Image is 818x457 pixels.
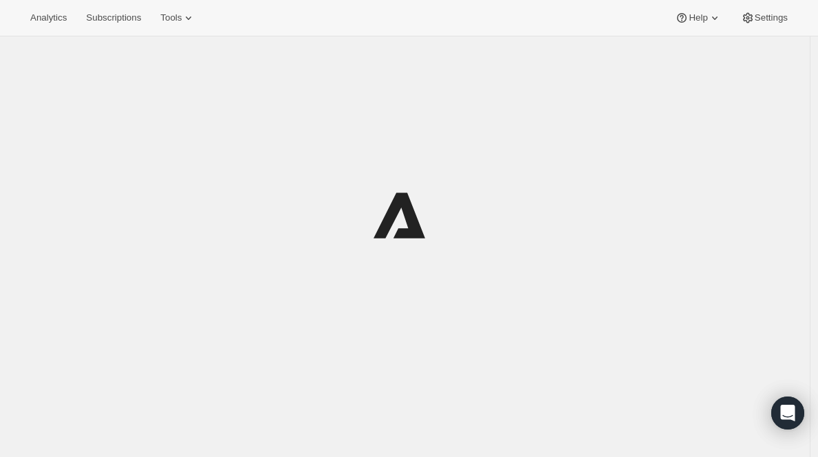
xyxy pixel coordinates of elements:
div: Open Intercom Messenger [771,397,804,430]
button: Analytics [22,8,75,27]
span: Analytics [30,12,67,23]
span: Help [689,12,707,23]
span: Settings [755,12,788,23]
button: Settings [733,8,796,27]
button: Tools [152,8,204,27]
button: Help [667,8,729,27]
span: Tools [160,12,182,23]
span: Subscriptions [86,12,141,23]
button: Subscriptions [78,8,149,27]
